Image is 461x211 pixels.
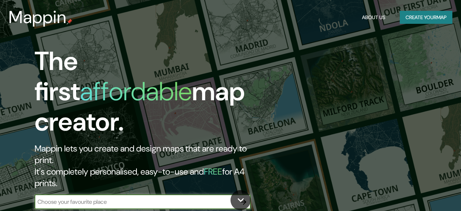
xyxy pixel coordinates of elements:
[35,46,265,143] h1: The first map creator.
[35,143,265,189] h2: Mappin lets you create and design maps that are ready to print. It's completely personalised, eas...
[204,166,222,177] h5: FREE
[35,198,236,206] input: Choose your favourite place
[67,19,72,25] img: mappin-pin
[400,11,452,24] button: Create yourmap
[359,11,388,24] button: About Us
[80,75,192,108] h1: affordable
[9,7,67,27] h3: Mappin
